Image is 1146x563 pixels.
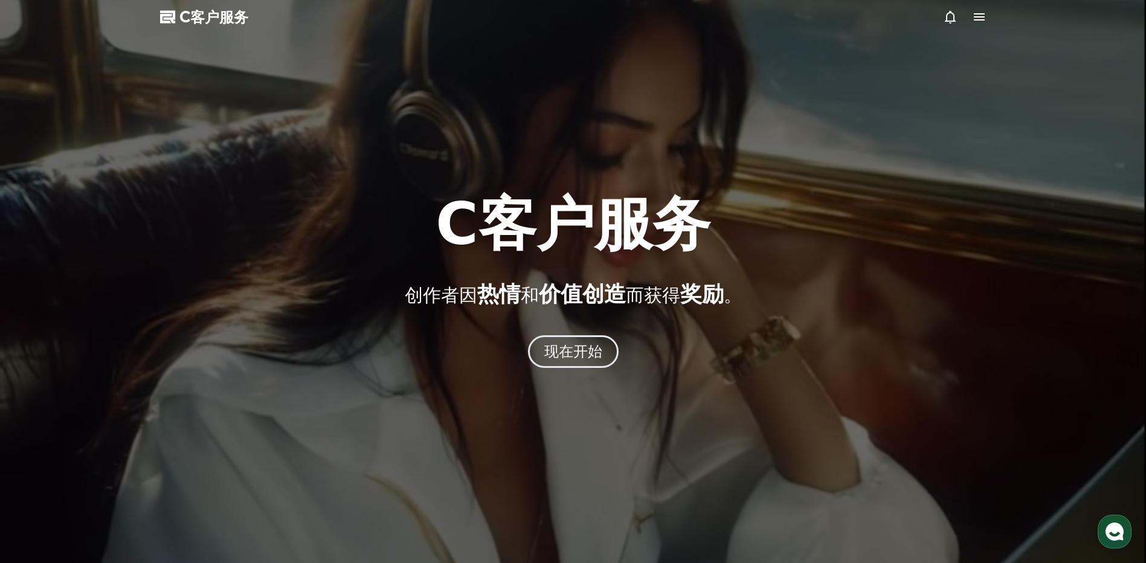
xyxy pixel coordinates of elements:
button: 现在开始 [528,335,619,368]
font: 现在开始 [544,343,602,360]
font: 创作者因 和 而获得 。 [405,285,742,306]
a: 现在开始 [528,347,619,359]
h1: C客户服务 [436,195,710,253]
span: 热情 [477,281,521,306]
span: 价值创造 [539,281,626,306]
a: C客户服务 [160,7,248,27]
span: C客户服务 [179,7,248,27]
span: 奖励 [680,281,724,306]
